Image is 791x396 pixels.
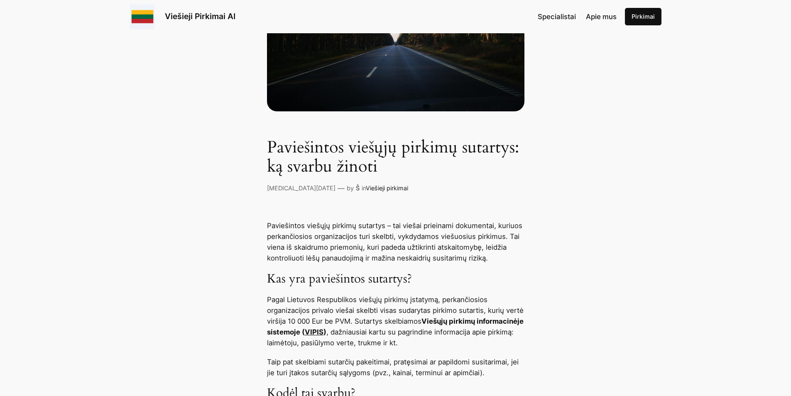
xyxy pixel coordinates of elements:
[362,184,366,192] span: in
[338,183,345,194] p: —
[305,328,323,336] a: VIPIS
[267,138,524,176] h1: Paviešintos viešųjų pirkimų sutartys: ką svarbu žinoti
[538,11,617,22] nav: Navigation
[347,184,354,193] p: by
[130,4,155,29] img: Viešieji pirkimai logo
[625,8,661,25] a: Pirkimai
[165,11,235,21] a: Viešieji Pirkimai AI
[586,11,617,22] a: Apie mus
[586,12,617,21] span: Apie mus
[267,357,524,378] p: Taip pat skelbiami sutarčių pakeitimai, pratęsimai ar papildomi susitarimai, jei jie turi įtakos ...
[538,11,576,22] a: Specialistai
[366,184,408,192] a: Viešieji pirkimai
[267,220,524,263] p: Paviešintos viešųjų pirkimų sutartys – tai viešai prieinami dokumentai, kuriuos perkančiosios org...
[538,12,576,21] span: Specialistai
[267,272,524,287] h3: Kas yra paviešintos sutartys?
[267,294,524,348] p: Pagal Lietuvos Respublikos viešųjų pirkimų įstatymą, perkančiosios organizacijos privalo viešai s...
[267,184,336,192] a: [MEDICAL_DATA][DATE]
[356,184,360,192] a: Š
